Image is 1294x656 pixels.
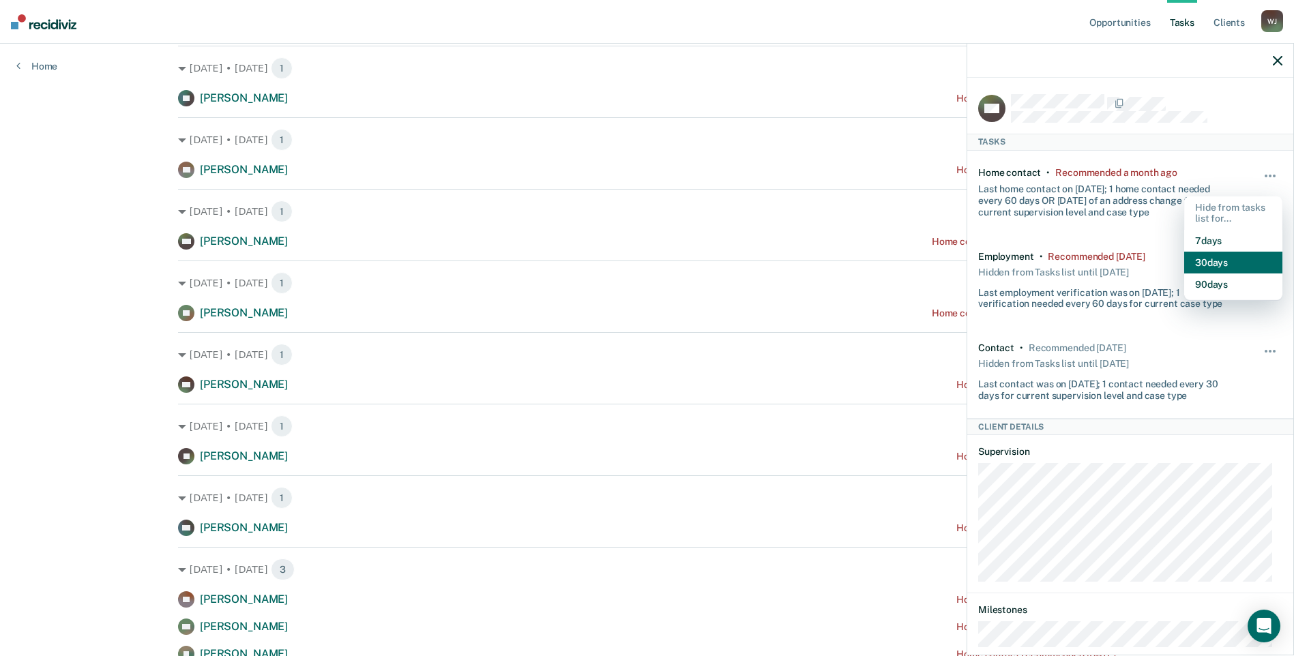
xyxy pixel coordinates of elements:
[956,621,1116,633] div: Home contact recommended [DATE]
[956,522,1116,534] div: Home contact recommended [DATE]
[178,200,1116,222] div: [DATE] • [DATE]
[200,449,288,462] span: [PERSON_NAME]
[956,164,1116,176] div: Home contact recommended [DATE]
[1048,251,1145,263] div: Recommended 18 days ago
[978,178,1232,218] div: Last home contact on [DATE]; 1 home contact needed every 60 days OR [DATE] of an address change f...
[978,342,1014,354] div: Contact
[178,344,1116,366] div: [DATE] • [DATE]
[200,593,288,606] span: [PERSON_NAME]
[271,344,293,366] span: 1
[956,93,1116,104] div: Home contact recommended [DATE]
[200,235,288,248] span: [PERSON_NAME]
[1046,167,1050,179] div: •
[978,604,1282,616] dt: Milestones
[956,594,1116,606] div: Home contact recommended [DATE]
[271,558,295,580] span: 3
[956,451,1116,462] div: Home contact recommended [DATE]
[956,379,1116,391] div: Home contact recommended [DATE]
[1040,251,1043,263] div: •
[967,134,1293,150] div: Tasks
[200,91,288,104] span: [PERSON_NAME]
[200,378,288,391] span: [PERSON_NAME]
[1248,610,1280,642] div: Open Intercom Messenger
[200,620,288,633] span: [PERSON_NAME]
[178,558,1116,580] div: [DATE] • [DATE]
[16,60,57,72] a: Home
[978,373,1232,402] div: Last contact was on [DATE]; 1 contact needed every 30 days for current supervision level and case...
[932,308,1116,319] div: Home contact recommended a month ago
[978,354,1129,373] div: Hidden from Tasks list until [DATE]
[271,200,293,222] span: 1
[178,57,1116,79] div: [DATE] • [DATE]
[1261,10,1283,32] div: W J
[178,415,1116,437] div: [DATE] • [DATE]
[200,306,288,319] span: [PERSON_NAME]
[1184,273,1282,295] button: 90 days
[978,446,1282,458] dt: Supervision
[978,251,1034,263] div: Employment
[200,521,288,534] span: [PERSON_NAME]
[1184,230,1282,252] button: 7 days
[1055,167,1177,179] div: Recommended a month ago
[978,167,1041,179] div: Home contact
[978,282,1232,310] div: Last employment verification was on [DATE]; 1 verification needed every 60 days for current case ...
[1184,252,1282,273] button: 30 days
[271,129,293,151] span: 1
[178,272,1116,294] div: [DATE] • [DATE]
[1020,342,1023,354] div: •
[178,487,1116,509] div: [DATE] • [DATE]
[932,236,1116,248] div: Home contact recommended a month ago
[978,263,1129,282] div: Hidden from Tasks list until [DATE]
[967,419,1293,435] div: Client Details
[1029,342,1126,354] div: Recommended in 20 days
[178,129,1116,151] div: [DATE] • [DATE]
[271,487,293,509] span: 1
[11,14,76,29] img: Recidiviz
[271,415,293,437] span: 1
[200,163,288,176] span: [PERSON_NAME]
[1184,196,1282,230] div: Hide from tasks list for...
[271,272,293,294] span: 1
[271,57,293,79] span: 1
